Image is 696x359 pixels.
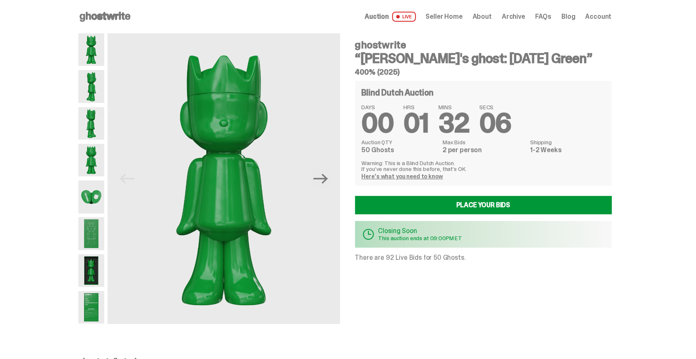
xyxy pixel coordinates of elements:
[362,88,433,97] h4: Blind Dutch Auction
[78,254,105,287] img: Schrodinger_Green_Hero_13.png
[473,13,492,20] a: About
[78,291,105,324] img: Schrodinger_Green_Hero_12.png
[502,13,525,20] a: Archive
[530,147,605,153] dd: 1-2 Weeks
[78,217,105,250] img: Schrodinger_Green_Hero_9.png
[78,70,105,103] img: Schrodinger_Green_Hero_2.png
[355,196,612,214] a: Place your Bids
[443,147,525,153] dd: 2 per person
[362,104,394,110] span: DAYS
[355,254,612,261] p: There are 92 Live Bids for 50 Ghosts.
[362,106,394,141] span: 00
[586,13,612,20] a: Account
[355,68,612,76] h5: 400% (2025)
[426,13,463,20] a: Seller Home
[479,104,511,110] span: SECS
[561,13,575,20] a: Blog
[362,139,438,145] dt: Auction QTY
[355,40,612,50] h4: ghostwrite
[365,13,389,20] span: Auction
[535,13,551,20] a: FAQs
[438,106,469,141] span: 32
[365,12,416,22] a: Auction LIVE
[403,106,428,141] span: 01
[108,33,340,324] img: Schrodinger_Green_Hero_1.png
[312,169,330,188] button: Next
[362,147,438,153] dd: 50 Ghosts
[438,104,469,110] span: MINS
[78,33,105,66] img: Schrodinger_Green_Hero_1.png
[479,106,511,141] span: 06
[378,235,463,241] p: This auction ends at 09:00PM ET
[403,104,428,110] span: HRS
[78,107,105,140] img: Schrodinger_Green_Hero_3.png
[530,139,605,145] dt: Shipping
[78,144,105,176] img: Schrodinger_Green_Hero_6.png
[78,181,105,213] img: Schrodinger_Green_Hero_7.png
[378,228,463,234] p: Closing Soon
[355,52,612,65] h3: “[PERSON_NAME]'s ghost: [DATE] Green”
[362,160,605,172] p: Warning: This is a Blind Dutch Auction. If you’ve never done this before, that’s OK.
[443,139,525,145] dt: Max Bids
[362,173,443,180] a: Here's what you need to know
[392,12,416,22] span: LIVE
